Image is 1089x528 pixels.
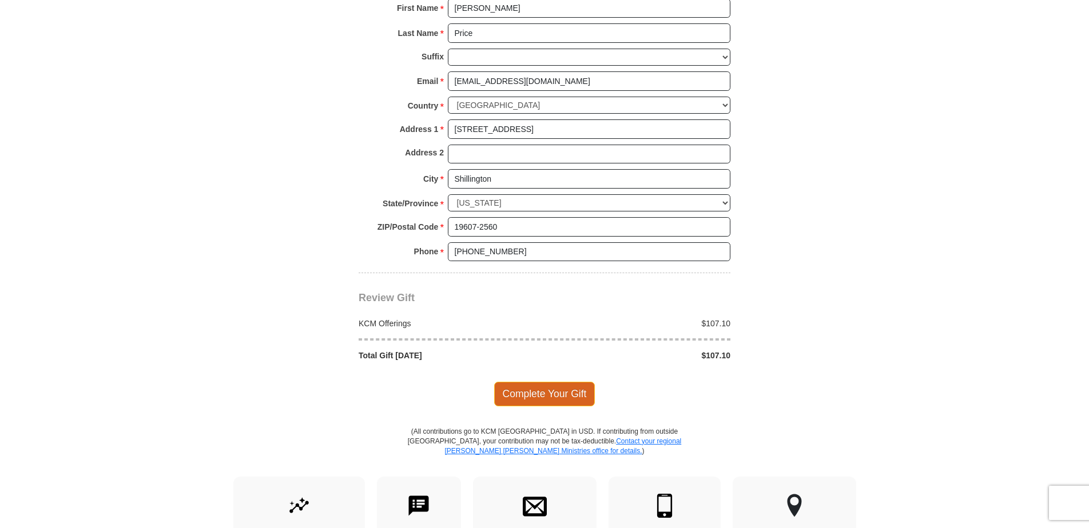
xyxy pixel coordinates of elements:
[287,494,311,518] img: give-by-stock.svg
[414,243,439,259] strong: Phone
[377,219,439,235] strong: ZIP/Postal Code
[653,494,677,518] img: mobile.svg
[423,171,438,187] strong: City
[408,98,439,114] strong: Country
[407,494,431,518] img: text-to-give.svg
[353,350,545,361] div: Total Gift [DATE]
[383,195,438,211] strong: State/Province
[407,427,682,477] p: (All contributions go to KCM [GEOGRAPHIC_DATA] in USD. If contributing from outside [GEOGRAPHIC_D...
[444,437,681,455] a: Contact your regional [PERSON_NAME] [PERSON_NAME] Ministries office for details.
[544,350,737,361] div: $107.10
[400,121,439,137] strong: Address 1
[405,145,444,161] strong: Address 2
[417,73,438,89] strong: Email
[523,494,547,518] img: envelope.svg
[353,318,545,329] div: KCM Offerings
[422,49,444,65] strong: Suffix
[359,292,415,303] span: Review Gift
[494,382,595,406] span: Complete Your Gift
[786,494,802,518] img: other-region
[544,318,737,329] div: $107.10
[398,25,439,41] strong: Last Name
